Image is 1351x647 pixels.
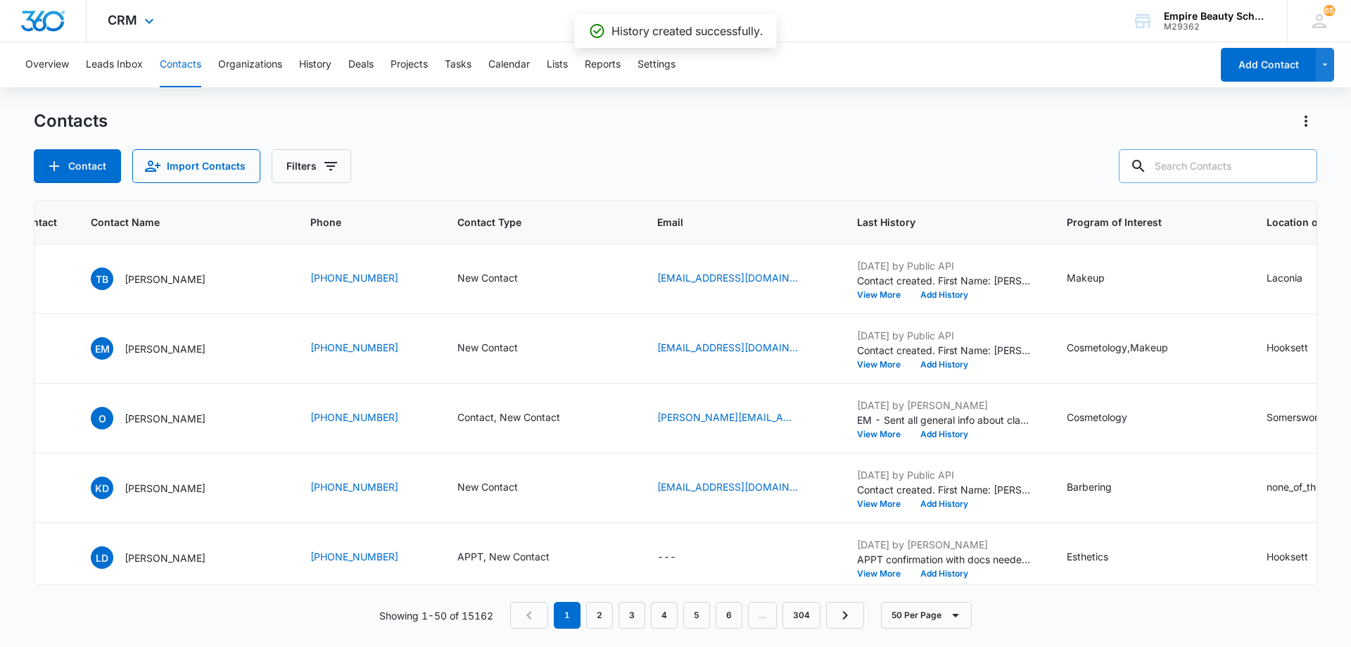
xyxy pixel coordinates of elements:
[125,341,205,356] p: [PERSON_NAME]
[1067,549,1134,566] div: Program of Interest - Esthetics - Select to Edit Field
[1067,410,1127,425] div: Cosmetology
[657,270,823,287] div: Email - marabou237@hotmail.com - Select to Edit Field
[657,270,798,285] a: [EMAIL_ADDRESS][DOMAIN_NAME]
[1267,340,1308,355] div: Hooksett
[857,537,1033,552] p: [DATE] by [PERSON_NAME]
[1267,549,1333,566] div: Location of Interest (for FB ad integration) - Hooksett - Select to Edit Field
[911,360,978,369] button: Add History
[857,398,1033,413] p: [DATE] by [PERSON_NAME]
[91,477,113,499] span: KD
[911,500,978,508] button: Add History
[857,570,911,578] button: View More
[457,479,543,496] div: Contact Type - New Contact - Select to Edit Field
[1267,270,1328,287] div: Location of Interest (for FB ad integration) - Laconia - Select to Edit Field
[586,602,613,629] a: Page 2
[457,549,575,566] div: Contact Type - APPT, New Contact - Select to Edit Field
[657,549,702,566] div: Email - - Select to Edit Field
[510,602,864,629] nav: Pagination
[857,413,1033,427] p: EM - Sent all general info about classes, offered tour of the campus as well
[91,268,231,290] div: Contact Name - Tania Bertie Alfred - Select to Edit Field
[310,215,403,230] span: Phone
[299,42,331,87] button: History
[857,500,911,508] button: View More
[310,410,398,425] a: [PHONE_NUMBER]
[457,270,543,287] div: Contact Type - New Contact - Select to Edit Field
[657,410,823,427] div: Email - olivia_sxy@yahoo.com - Select to Edit Field
[657,479,798,494] a: [EMAIL_ADDRESS][DOMAIN_NAME]
[1119,149,1317,183] input: Search Contacts
[391,42,428,87] button: Projects
[310,340,398,355] a: [PHONE_NUMBER]
[1324,5,1335,16] span: 65
[1324,5,1335,16] div: notifications count
[348,42,374,87] button: Deals
[457,410,560,425] div: Contact, New Contact
[911,291,978,299] button: Add History
[445,42,471,87] button: Tasks
[160,42,201,87] button: Contacts
[310,479,398,494] a: [PHONE_NUMBER]
[657,410,798,425] a: [PERSON_NAME][EMAIL_ADDRESS][DOMAIN_NAME]
[1295,110,1317,132] button: Actions
[857,328,1033,343] p: [DATE] by Public API
[657,549,676,566] div: ---
[1164,22,1267,32] div: account id
[857,482,1033,497] p: Contact created. First Name: [PERSON_NAME] Last Name: [PERSON_NAME] Source: Form - Facebook Statu...
[657,215,803,230] span: Email
[310,410,424,427] div: Phone - (603) 202-2218 - Select to Edit Field
[857,467,1033,482] p: [DATE] by Public API
[657,479,823,496] div: Email - Katvondonovan13@yahoo.com - Select to Edit Field
[310,270,424,287] div: Phone - +1 (239) 990-4428 - Select to Edit Field
[457,410,585,427] div: Contact Type - Contact, New Contact - Select to Edit Field
[554,602,581,629] em: 1
[457,340,543,357] div: Contact Type - New Contact - Select to Edit Field
[272,149,351,183] button: Filters
[1221,48,1316,82] button: Add Contact
[857,258,1033,273] p: [DATE] by Public API
[132,149,260,183] button: Import Contacts
[91,337,231,360] div: Contact Name - Emelia Macintire - Select to Edit Field
[857,273,1033,288] p: Contact created. First Name: [PERSON_NAME] Last Name: [PERSON_NAME] Source: Form- TikTok Status(e...
[125,272,205,287] p: [PERSON_NAME]
[857,343,1033,358] p: Contact created. First Name: [PERSON_NAME] Last Name: [PERSON_NAME] Source: Form - Contact Us Sta...
[91,407,113,429] span: O
[457,270,518,285] div: New Contact
[457,479,518,494] div: New Contact
[86,42,143,87] button: Leads Inbox
[1267,340,1333,357] div: Location of Interest (for FB ad integration) - Hooksett - Select to Edit Field
[488,42,530,87] button: Calendar
[457,215,603,230] span: Contact Type
[857,360,911,369] button: View More
[857,215,1013,230] span: Last History
[1067,479,1112,494] div: Barbering
[379,608,493,623] p: Showing 1-50 of 15162
[91,215,256,230] span: Contact Name
[125,551,205,565] p: [PERSON_NAME]
[310,340,424,357] div: Phone - (603) 757-9624 - Select to Edit Field
[1067,479,1137,496] div: Program of Interest - Barbering - Select to Edit Field
[657,340,823,357] div: Email - emeliapearl66@gmail.com - Select to Edit Field
[1067,340,1168,355] div: Cosmetology,Makeup
[34,111,108,132] h1: Contacts
[1067,549,1108,564] div: Esthetics
[857,430,911,439] button: View More
[91,407,231,429] div: Contact Name - Olivia - Select to Edit Field
[91,477,231,499] div: Contact Name - Kathleen Donovan - Select to Edit Field
[91,268,113,290] span: TB
[683,602,710,629] a: Page 5
[826,602,864,629] a: Next Page
[716,602,742,629] a: Page 6
[857,291,911,299] button: View More
[310,479,424,496] div: Phone - +1 (603) 348-3030 - Select to Edit Field
[1067,270,1105,285] div: Makeup
[547,42,568,87] button: Lists
[1067,340,1193,357] div: Program of Interest - Cosmetology,Makeup - Select to Edit Field
[91,546,113,569] span: LD
[91,337,113,360] span: EM
[310,549,424,566] div: Phone - (978) 989-3314 - Select to Edit Field
[1267,549,1308,564] div: Hooksett
[310,270,398,285] a: [PHONE_NUMBER]
[218,42,282,87] button: Organizations
[911,570,978,578] button: Add History
[457,549,550,564] div: APPT, New Contact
